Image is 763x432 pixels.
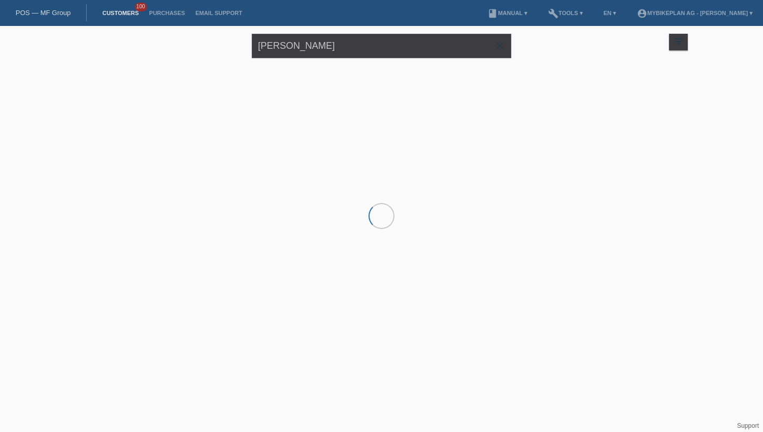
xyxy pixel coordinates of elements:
a: Email Support [190,10,247,16]
i: book [487,8,498,19]
input: Search... [252,34,511,58]
i: close [494,39,506,52]
i: account_circle [637,8,647,19]
a: Support [737,422,759,429]
i: build [548,8,558,19]
a: Customers [97,10,144,16]
a: POS — MF Group [16,9,71,17]
a: buildTools ▾ [543,10,588,16]
i: filter_list [673,36,684,47]
a: EN ▾ [598,10,621,16]
a: Purchases [144,10,190,16]
a: bookManual ▾ [482,10,533,16]
a: account_circleMybikeplan AG - [PERSON_NAME] ▾ [632,10,758,16]
span: 100 [135,3,147,11]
